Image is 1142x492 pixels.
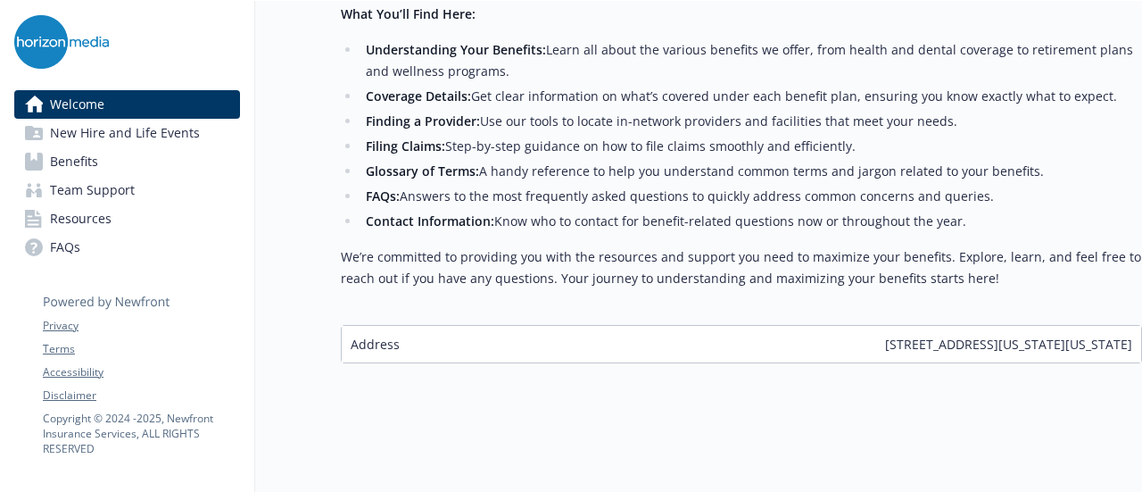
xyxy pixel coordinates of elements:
strong: Understanding Your Benefits: [366,41,546,58]
strong: Coverage Details: [366,88,471,104]
span: Resources [50,204,112,233]
li: Step-by-step guidance on how to file claims smoothly and efficiently. [360,136,1142,157]
li: Use our tools to locate in-network providers and facilities that meet your needs. [360,111,1142,132]
span: Address [351,335,400,354]
a: Accessibility [43,364,239,380]
li: A handy reference to help you understand common terms and jargon related to your benefits. [360,161,1142,182]
li: Learn all about the various benefits we offer, from health and dental coverage to retirement plan... [360,39,1142,82]
a: Benefits [14,147,240,176]
strong: Glossary of Terms: [366,163,479,179]
p: Copyright © 2024 - 2025 , Newfront Insurance Services, ALL RIGHTS RESERVED [43,411,239,456]
span: Team Support [50,176,135,204]
li: Answers to the most frequently asked questions to quickly address common concerns and queries. [360,186,1142,207]
strong: Finding a Provider: [366,113,480,129]
a: Welcome [14,90,240,119]
strong: What You’ll Find Here: [341,5,476,22]
a: New Hire and Life Events [14,119,240,147]
span: Welcome [50,90,104,119]
a: FAQs [14,233,240,262]
a: Privacy [43,318,239,334]
a: Resources [14,204,240,233]
span: FAQs [50,233,80,262]
a: Terms [43,341,239,357]
span: New Hire and Life Events [50,119,200,147]
span: Benefits [50,147,98,176]
strong: Filing Claims: [366,138,445,154]
li: Get clear information on what’s covered under each benefit plan, ensuring you know exactly what t... [360,86,1142,107]
span: [STREET_ADDRESS][US_STATE][US_STATE] [885,335,1132,354]
strong: FAQs: [366,188,400,204]
p: We’re committed to providing you with the resources and support you need to maximize your benefit... [341,246,1142,289]
a: Disclaimer [43,388,239,404]
a: Team Support [14,176,240,204]
strong: Contact Information: [366,213,494,229]
li: Know who to contact for benefit-related questions now or throughout the year. [360,211,1142,232]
